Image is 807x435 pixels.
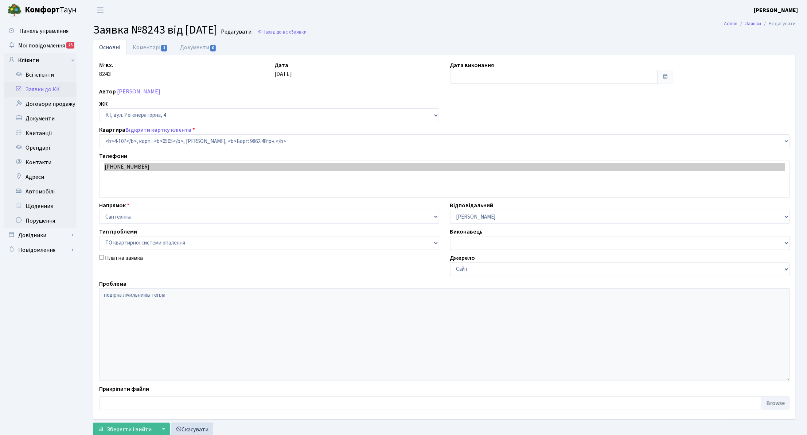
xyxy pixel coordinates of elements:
label: Квартира [99,126,195,134]
a: Заявки [745,20,761,27]
a: Мої повідомлення25 [4,38,77,53]
a: Основні [93,40,126,55]
label: Дата [274,61,288,70]
label: Платна заявка [105,254,143,262]
span: Заявка №8243 від [DATE] [93,22,217,38]
option: [PHONE_NUMBER] [104,163,785,171]
a: Коментарі [126,40,174,55]
small: Редагувати . [219,28,254,35]
a: Автомобілі [4,184,77,199]
a: Заявки до КК [4,82,77,97]
a: Відкрити картку клієнта [125,126,191,134]
label: Проблема [99,280,126,288]
label: Напрямок [99,201,129,210]
select: ) [99,134,790,148]
span: Панель управління [19,27,69,35]
span: 1 [161,45,167,51]
label: № вх. [99,61,113,70]
a: Адреси [4,170,77,184]
label: Автор [99,87,116,96]
a: Порушення [4,213,77,228]
label: Дата виконання [450,61,494,70]
a: [PERSON_NAME] [117,88,160,96]
a: Довідники [4,228,77,243]
a: Орендарі [4,140,77,155]
a: Всі клієнти [4,68,77,82]
a: Admin [724,20,738,27]
a: Квитанції [4,126,77,140]
a: Документи [174,40,223,55]
button: Переключити навігацію [91,4,109,16]
select: ) [99,236,439,250]
a: Договори продажу [4,97,77,111]
span: Мої повідомлення [18,42,65,50]
span: Зберегти і вийти [107,426,152,434]
div: [DATE] [269,61,444,84]
a: Документи [4,111,77,126]
a: Контакти [4,155,77,170]
label: Прикріпити файли [99,385,149,393]
label: Виконавець [450,227,483,236]
div: 8243 [94,61,269,84]
span: Заявки [291,28,307,35]
a: Панель управління [4,24,77,38]
a: Клієнти [4,53,77,68]
span: Таун [25,4,77,16]
li: Редагувати [761,20,796,28]
label: Тип проблеми [99,227,137,236]
span: 0 [210,45,216,51]
label: Джерело [450,254,475,262]
a: [PERSON_NAME] [754,6,798,15]
textarea: повірка лічильників тепла [99,288,790,381]
b: [PERSON_NAME] [754,6,798,14]
label: Телефони [99,152,127,161]
a: Повідомлення [4,243,77,257]
a: Назад до всіхЗаявки [257,28,307,35]
img: logo.png [7,3,22,18]
label: Відповідальний [450,201,494,210]
nav: breadcrumb [713,16,807,31]
b: Комфорт [25,4,60,16]
div: 25 [66,42,74,49]
label: ЖК [99,100,108,108]
a: Щоденник [4,199,77,213]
